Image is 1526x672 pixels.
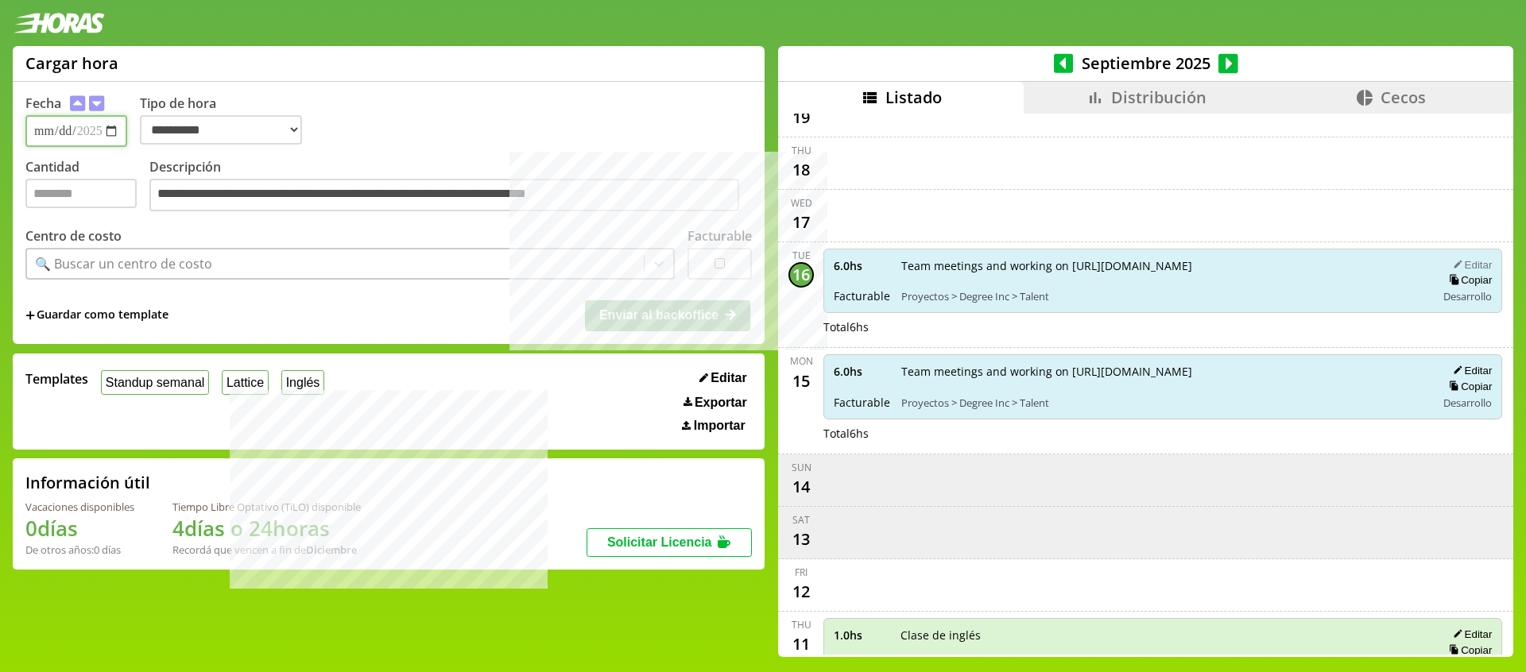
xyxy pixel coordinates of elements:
[140,115,302,145] select: Tipo de hora
[834,258,890,273] span: 6.0 hs
[791,196,812,210] div: Wed
[149,158,752,216] label: Descripción
[607,535,712,549] span: Solicitar Licencia
[306,543,357,557] b: Diciembre
[25,514,134,543] h1: 0 días
[788,105,814,130] div: 19
[788,474,814,500] div: 14
[25,543,134,557] div: De otros años: 0 días
[1448,258,1492,272] button: Editar
[587,528,752,557] button: Solicitar Licencia
[1073,52,1218,74] span: Septiembre 2025
[834,628,889,643] span: 1.0 hs
[788,262,814,288] div: 16
[823,426,1502,441] div: Total 6 hs
[795,566,808,579] div: Fri
[788,631,814,657] div: 11
[792,618,811,631] div: Thu
[788,527,814,552] div: 13
[149,179,739,212] textarea: Descripción
[834,288,890,303] span: Facturable
[1443,289,1492,303] span: Desarrollo
[901,396,1425,410] span: Proyectos > Degree Inc > Talent
[1111,87,1206,108] span: Distribución
[25,307,35,324] span: +
[1381,87,1426,108] span: Cecos
[788,210,814,235] div: 17
[25,227,122,245] label: Centro de costo
[901,364,1425,379] span: Team meetings and working on [URL][DOMAIN_NAME]
[687,227,752,245] label: Facturable
[679,395,752,411] button: Exportar
[222,370,269,395] button: Lattice
[25,307,168,324] span: +Guardar como template
[35,255,212,272] div: 🔍 Buscar un centro de costo
[1443,396,1492,410] span: Desarrollo
[901,258,1425,273] span: Team meetings and working on [URL][DOMAIN_NAME]
[25,500,134,514] div: Vacaciones disponibles
[694,419,746,433] span: Importar
[1448,628,1492,641] button: Editar
[25,158,149,216] label: Cantidad
[25,95,61,112] label: Fecha
[1444,273,1492,287] button: Copiar
[711,371,746,385] span: Editar
[792,249,811,262] div: Tue
[792,144,811,157] div: Thu
[1444,380,1492,393] button: Copiar
[25,52,118,74] h1: Cargar hora
[172,500,361,514] div: Tiempo Libre Optativo (TiLO) disponible
[792,461,811,474] div: Sun
[172,514,361,543] h1: 4 días o 24 horas
[901,289,1425,303] span: Proyectos > Degree Inc > Talent
[25,472,150,493] h2: Información útil
[695,396,747,410] span: Exportar
[695,370,752,386] button: Editar
[1448,364,1492,377] button: Editar
[13,13,105,33] img: logotipo
[25,179,137,208] input: Cantidad
[1444,643,1492,657] button: Copiar
[281,370,324,395] button: Inglés
[792,513,810,527] div: Sat
[172,543,361,557] div: Recordá que vencen a fin de
[140,95,315,147] label: Tipo de hora
[834,395,890,410] span: Facturable
[25,370,88,388] span: Templates
[900,628,1408,643] span: Clase de inglés
[834,364,890,379] span: 6.0 hs
[790,354,813,368] div: Mon
[778,114,1513,655] div: scrollable content
[788,368,814,393] div: 15
[788,579,814,604] div: 12
[823,319,1502,334] div: Total 6 hs
[885,87,942,108] span: Listado
[101,370,209,395] button: Standup semanal
[788,157,814,183] div: 18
